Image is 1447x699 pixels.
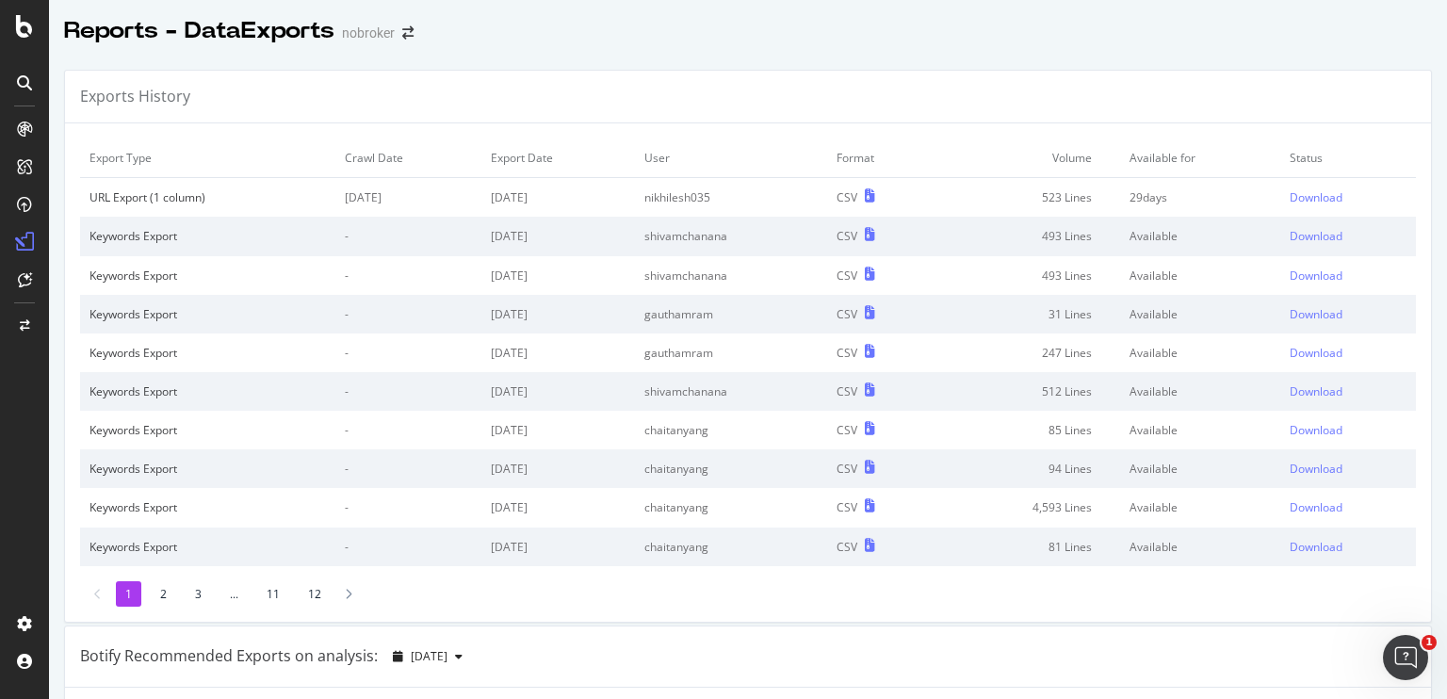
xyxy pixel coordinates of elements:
[635,372,827,411] td: shivamchanana
[335,256,481,295] td: -
[89,345,326,361] div: Keywords Export
[186,581,211,607] li: 3
[335,217,481,255] td: -
[257,581,289,607] li: 11
[1290,422,1342,438] div: Download
[1130,461,1271,477] div: Available
[335,138,481,178] td: Crawl Date
[1130,383,1271,399] div: Available
[837,383,857,399] div: CSV
[1290,499,1406,515] a: Download
[116,581,141,607] li: 1
[837,306,857,322] div: CSV
[635,411,827,449] td: chaitanyang
[827,138,935,178] td: Format
[481,488,635,527] td: [DATE]
[635,256,827,295] td: shivamchanana
[481,217,635,255] td: [DATE]
[299,581,331,607] li: 12
[335,295,481,333] td: -
[89,499,326,515] div: Keywords Export
[837,268,857,284] div: CSV
[936,295,1120,333] td: 31 Lines
[335,178,481,218] td: [DATE]
[1290,189,1342,205] div: Download
[151,581,176,607] li: 2
[64,15,334,47] div: Reports - DataExports
[837,189,857,205] div: CSV
[635,449,827,488] td: chaitanyang
[1290,228,1406,244] a: Download
[837,461,857,477] div: CSV
[335,528,481,566] td: -
[1130,345,1271,361] div: Available
[335,488,481,527] td: -
[335,333,481,372] td: -
[936,217,1120,255] td: 493 Lines
[481,372,635,411] td: [DATE]
[481,528,635,566] td: [DATE]
[385,642,470,672] button: [DATE]
[89,306,326,322] div: Keywords Export
[1130,499,1271,515] div: Available
[1290,345,1406,361] a: Download
[635,138,827,178] td: User
[936,372,1120,411] td: 512 Lines
[1290,539,1406,555] a: Download
[411,648,447,664] span: 2025 Aug. 4th
[481,333,635,372] td: [DATE]
[335,449,481,488] td: -
[1130,306,1271,322] div: Available
[80,645,378,667] div: Botify Recommended Exports on analysis:
[89,539,326,555] div: Keywords Export
[1290,422,1406,438] a: Download
[89,422,326,438] div: Keywords Export
[1290,189,1406,205] a: Download
[936,411,1120,449] td: 85 Lines
[481,256,635,295] td: [DATE]
[1130,422,1271,438] div: Available
[936,528,1120,566] td: 81 Lines
[936,178,1120,218] td: 523 Lines
[335,372,481,411] td: -
[1130,268,1271,284] div: Available
[635,217,827,255] td: shivamchanana
[1290,499,1342,515] div: Download
[936,333,1120,372] td: 247 Lines
[402,26,414,40] div: arrow-right-arrow-left
[1280,138,1416,178] td: Status
[1290,228,1342,244] div: Download
[635,528,827,566] td: chaitanyang
[1290,461,1342,477] div: Download
[80,138,335,178] td: Export Type
[1120,178,1280,218] td: 29 days
[80,86,190,107] div: Exports History
[481,295,635,333] td: [DATE]
[1130,228,1271,244] div: Available
[1290,383,1342,399] div: Download
[1422,635,1437,650] span: 1
[936,138,1120,178] td: Volume
[1290,268,1406,284] a: Download
[936,488,1120,527] td: 4,593 Lines
[481,449,635,488] td: [DATE]
[1130,539,1271,555] div: Available
[481,138,635,178] td: Export Date
[89,461,326,477] div: Keywords Export
[1290,306,1342,322] div: Download
[481,411,635,449] td: [DATE]
[1383,635,1428,680] iframe: Intercom live chat
[635,333,827,372] td: gauthamram
[837,539,857,555] div: CSV
[1290,383,1406,399] a: Download
[1120,138,1280,178] td: Available for
[89,383,326,399] div: Keywords Export
[936,449,1120,488] td: 94 Lines
[89,268,326,284] div: Keywords Export
[837,228,857,244] div: CSV
[481,178,635,218] td: [DATE]
[89,228,326,244] div: Keywords Export
[1290,461,1406,477] a: Download
[635,295,827,333] td: gauthamram
[335,411,481,449] td: -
